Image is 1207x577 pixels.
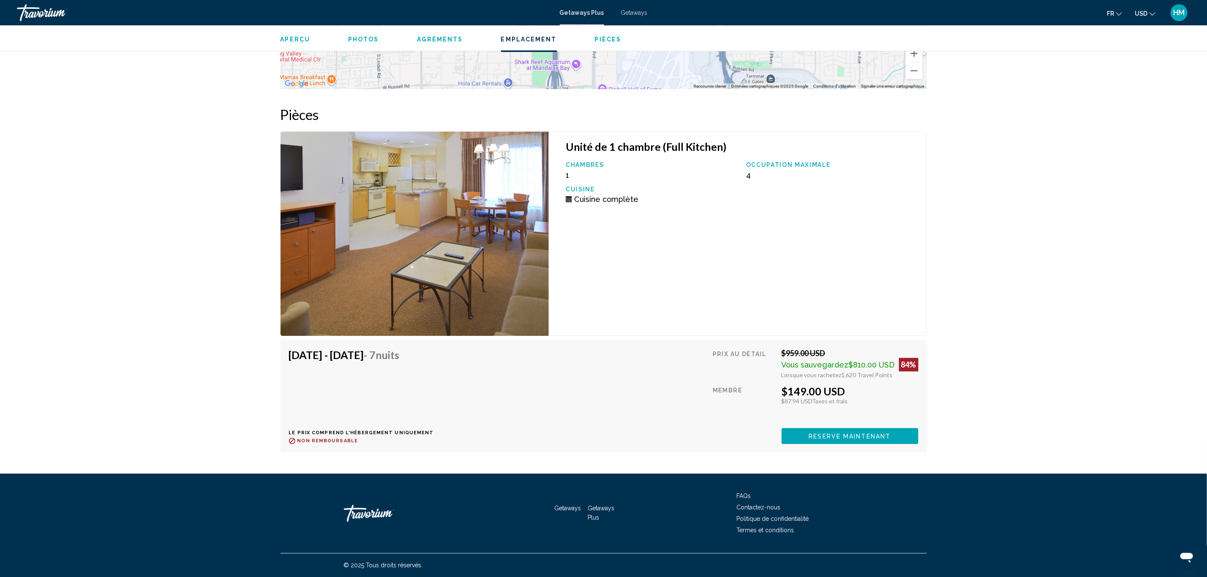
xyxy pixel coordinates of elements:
[899,358,918,371] div: 84%
[809,433,891,440] span: Reserve maintenant
[906,45,923,62] button: Zoom avant
[501,35,557,43] button: Emplacement
[782,348,918,358] div: $959.00 USD
[1173,543,1200,570] iframe: Bouton de lancement de la fenêtre de messagerie
[782,385,918,397] div: $149.00 USD
[713,348,775,378] div: Prix au détail
[713,385,775,422] div: Membre
[746,171,751,180] span: 4
[694,83,726,89] button: Raccourcis clavier
[812,397,848,405] span: Taxes et frais
[297,438,358,444] span: Non remboursable
[1135,7,1155,19] button: Change currency
[344,562,423,569] span: © 2025 Tous droits réservés.
[283,78,311,89] img: Google
[737,515,809,522] a: Politique de confidentialité
[737,527,794,533] a: Termes et conditions
[782,428,918,444] button: Reserve maintenant
[849,360,895,369] span: $810.00 USD
[344,501,428,526] a: Travorium
[283,78,311,89] a: Ouvrir cette zone dans Google Maps (dans une nouvelle fenêtre)
[737,504,781,511] a: Contactez-nous
[376,348,400,361] span: nuits
[574,195,638,204] span: Cuisine complète
[555,505,581,512] a: Getaways
[281,35,311,43] button: Aperçu
[782,360,849,369] span: Vous sauvegardez
[842,371,893,378] span: 1,620 Travel Points
[1135,10,1147,17] span: USD
[348,35,379,43] button: Photos
[782,371,842,378] span: Lorsque vous rachetez
[560,9,604,16] a: Getaways Plus
[588,505,614,521] a: Getaways Plus
[1107,10,1114,17] span: fr
[731,84,808,88] span: Données cartographiques ©2025 Google
[566,140,918,153] h3: Unité de 1 chambre (Full Kitchen)
[782,397,918,405] div: $87.94 USD
[289,348,428,361] h4: [DATE] - [DATE]
[737,493,751,499] a: FAQs
[566,171,569,180] span: 1
[566,186,738,193] p: Cuisine
[621,9,648,16] a: Getaways
[906,62,923,79] button: Zoom arrière
[281,106,927,123] h2: Pièces
[281,131,549,336] img: DN89E01X.jpg
[1168,4,1190,22] button: User Menu
[417,35,463,43] button: Agréments
[566,161,738,168] p: Chambres
[861,84,924,88] a: Signaler une erreur cartographique
[364,348,400,361] span: - 7
[289,430,434,435] p: Le prix comprend l'hébergement uniquement
[595,35,621,43] button: Pièces
[813,84,856,88] a: Conditions d'utilisation
[1174,8,1185,17] span: HM
[746,161,918,168] p: Occupation maximale
[17,4,551,21] a: Travorium
[1107,7,1122,19] button: Change language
